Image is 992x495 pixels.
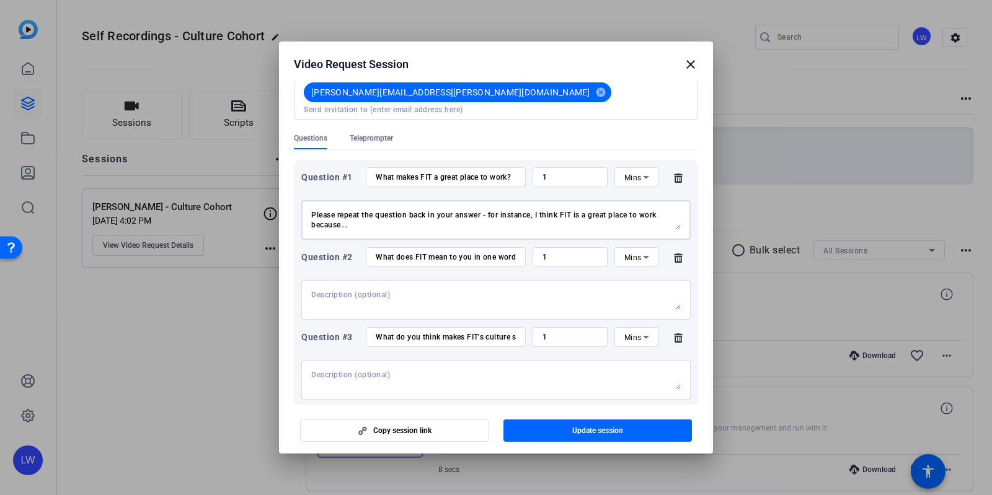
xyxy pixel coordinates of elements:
input: Time [542,332,598,342]
input: Enter your question here [376,332,516,342]
span: Mins [624,333,642,342]
div: Question #3 [301,330,359,344]
input: Time [542,252,598,262]
span: Mins [624,173,642,182]
span: Teleprompter [350,133,393,143]
input: Enter your question here [376,252,516,262]
span: Copy session link [373,426,432,436]
div: Question #2 [301,250,359,265]
mat-icon: close [683,57,698,72]
div: Video Request Session [294,57,698,72]
input: Enter your question here [376,172,516,182]
button: Copy session link [300,419,489,442]
span: Update session [572,426,623,436]
div: Question #1 [301,170,359,185]
span: Questions [294,133,327,143]
button: Update session [503,419,693,442]
span: Mins [624,253,642,262]
input: Send invitation to (enter email address here) [304,105,688,115]
span: [PERSON_NAME][EMAIL_ADDRESS][PERSON_NAME][DOMAIN_NAME] [311,86,590,99]
mat-icon: cancel [590,87,611,98]
input: Time [542,172,598,182]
